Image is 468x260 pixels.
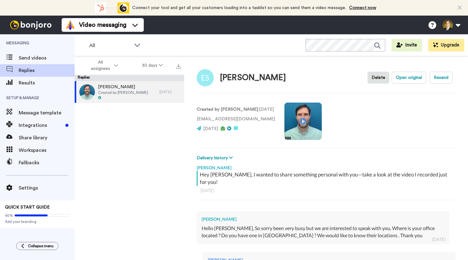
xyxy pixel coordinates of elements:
[392,72,426,84] button: Open original
[79,84,95,100] img: 8aca385c-fdc8-4147-a0e8-a002c067f6cf-thumb.jpg
[75,75,184,81] div: Replies
[65,20,75,30] img: vm-color.svg
[220,73,286,82] div: [PERSON_NAME]
[5,205,50,209] span: QUICK START GUIDE
[19,147,75,154] span: Workspaces
[430,72,452,84] button: Resend
[197,155,235,161] button: Delivery history
[28,243,54,248] span: Collapse menu
[197,107,258,112] strong: Created by [PERSON_NAME]
[174,61,183,70] button: Export all results that match these filters now.
[176,64,181,69] img: export.svg
[349,6,376,10] a: Connect now
[79,21,126,29] span: Video messaging
[19,109,75,117] span: Message template
[197,69,214,86] img: Image of Enriqueta Sunga
[19,79,75,87] span: Results
[5,219,70,224] span: Add your branding
[432,236,446,243] div: [DATE]
[89,42,131,49] span: All
[19,122,63,129] span: Integrations
[197,161,456,171] div: [PERSON_NAME]
[428,39,464,51] button: Upgrade
[76,57,130,74] button: All assignees
[16,242,58,250] button: Collapse menu
[130,60,175,71] button: 30 days
[19,134,75,142] span: Share library
[200,171,454,186] div: Hey [PERSON_NAME], I wanted to share something personal with you—take a look at the video I recor...
[19,184,75,192] span: Settings
[391,39,422,51] button: Invite
[75,81,184,103] a: [PERSON_NAME]Created by [PERSON_NAME][DATE]
[197,116,275,123] p: [EMAIL_ADDRESS][DOMAIN_NAME]
[19,159,75,166] span: Fallbacks
[159,89,181,94] div: [DATE]
[98,84,148,90] span: [PERSON_NAME]
[7,21,54,29] img: bj-logo-header-white.svg
[132,6,346,10] span: Connect your tool and get all your customers loading into a tasklist so you can send them a video...
[19,67,75,74] span: Replies
[19,54,75,62] span: Send videos
[197,106,275,113] p: : [DATE]
[202,216,444,222] div: [PERSON_NAME]
[200,187,452,194] div: [DATE]
[88,59,113,72] span: All assignees
[367,72,389,84] button: Delete
[202,225,444,239] div: Hello [PERSON_NAME], So sorry been very busy but we are interested to speak with you. Where is yo...
[203,127,218,131] span: [DATE]
[98,90,148,95] span: Created by [PERSON_NAME]
[5,213,13,218] span: 60%
[95,2,129,13] div: animation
